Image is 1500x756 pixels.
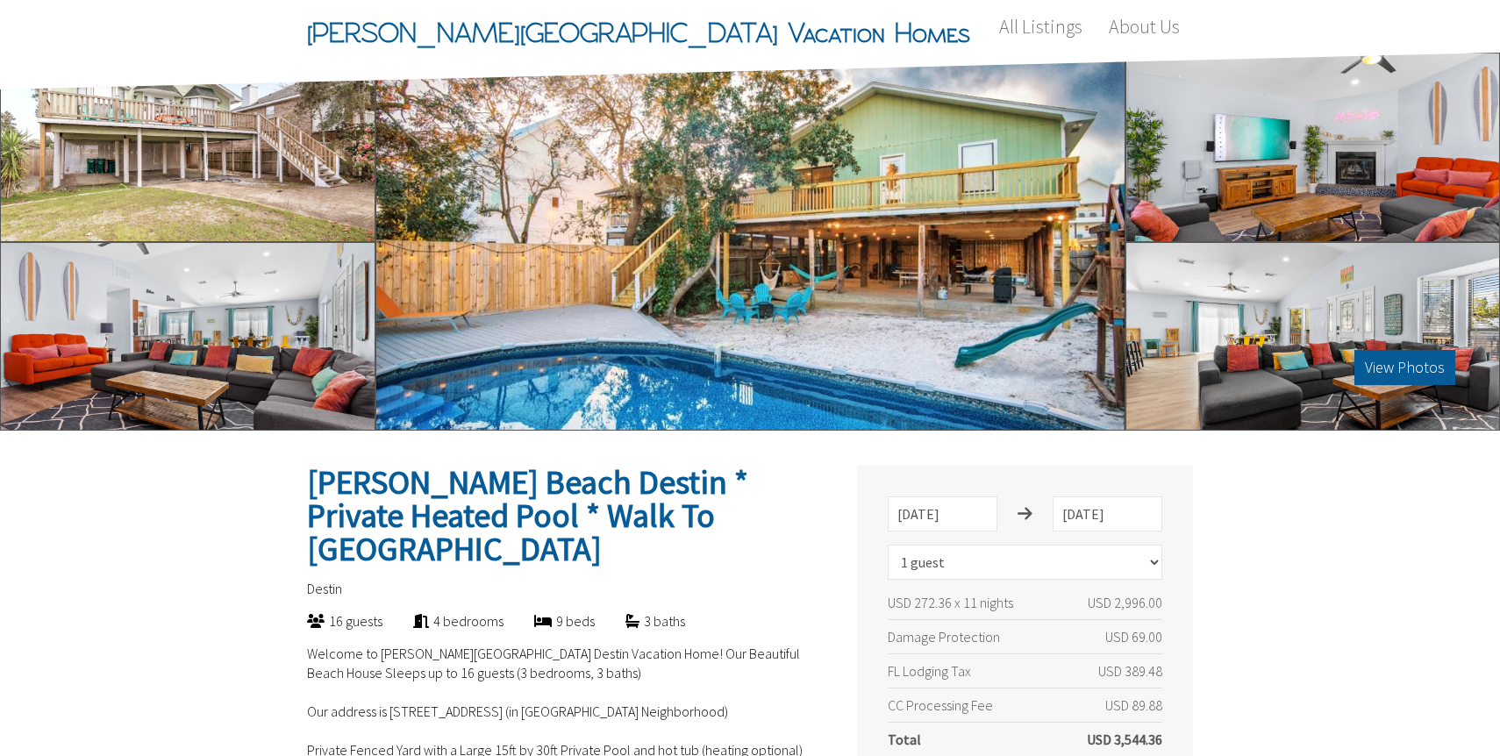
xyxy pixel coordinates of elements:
div: 9 beds [504,611,595,631]
h2: [PERSON_NAME] Beach Destin * Private Heated Pool * Walk To [GEOGRAPHIC_DATA] [307,466,826,566]
span: FL Lodging Tax [888,662,971,680]
span: CC Processing Fee [888,696,993,714]
span: USD 3,544.36 [1087,730,1162,749]
span: [PERSON_NAME][GEOGRAPHIC_DATA] Vacation Homes [307,6,970,59]
span: Damage Protection [888,628,1000,645]
span: USD 2,996.00 [1088,593,1162,612]
span: USD 389.48 [1098,661,1162,681]
div: 4 bedrooms [382,611,504,631]
div: 16 guests [276,611,382,631]
span: Total [888,731,921,748]
span: USD 272.36 x 11 nights [888,594,1013,611]
span: Destin [307,580,342,597]
span: USD 69.00 [1105,627,1162,646]
button: View Photos [1354,350,1455,385]
input: Check-out [1053,496,1162,531]
input: Check-in [888,496,997,531]
span: USD 89.88 [1105,695,1162,715]
div: 3 baths [595,611,685,631]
